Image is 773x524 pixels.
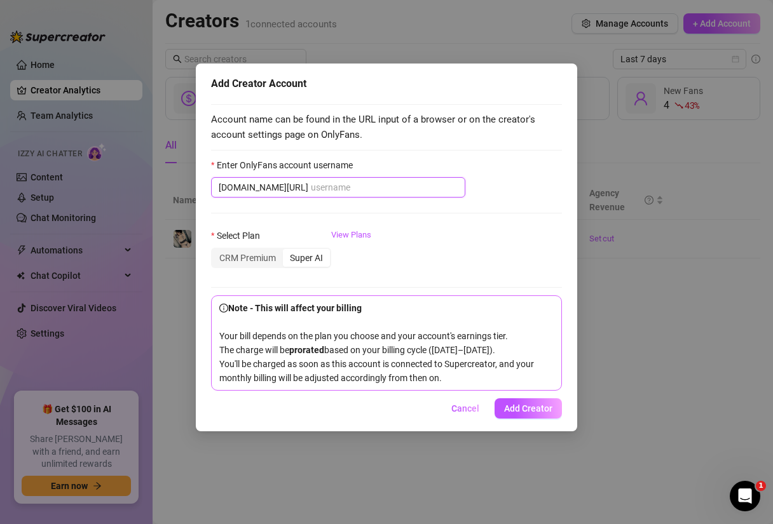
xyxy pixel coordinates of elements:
[219,304,228,312] span: info-circle
[441,398,489,419] button: Cancel
[212,249,283,267] div: CRM Premium
[211,229,268,243] label: Select Plan
[495,398,562,419] button: Add Creator
[219,303,362,313] strong: Note - This will affect your billing
[219,180,308,194] span: [DOMAIN_NAME][URL]
[331,229,371,279] a: View Plans
[289,345,324,355] b: prorated
[211,158,361,172] label: Enter OnlyFans account username
[211,76,562,91] div: Add Creator Account
[211,112,562,142] span: Account name can be found in the URL input of a browser or on the creator's account settings page...
[504,403,552,413] span: Add Creator
[211,248,331,268] div: segmented control
[219,303,534,383] span: Your bill depends on the plan you choose and your account's earnings tier. The charge will be bas...
[730,481,760,511] iframe: Intercom live chat
[311,180,458,194] input: Enter OnlyFans account username
[451,403,479,413] span: Cancel
[283,249,330,267] div: Super AI
[756,481,766,491] span: 1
